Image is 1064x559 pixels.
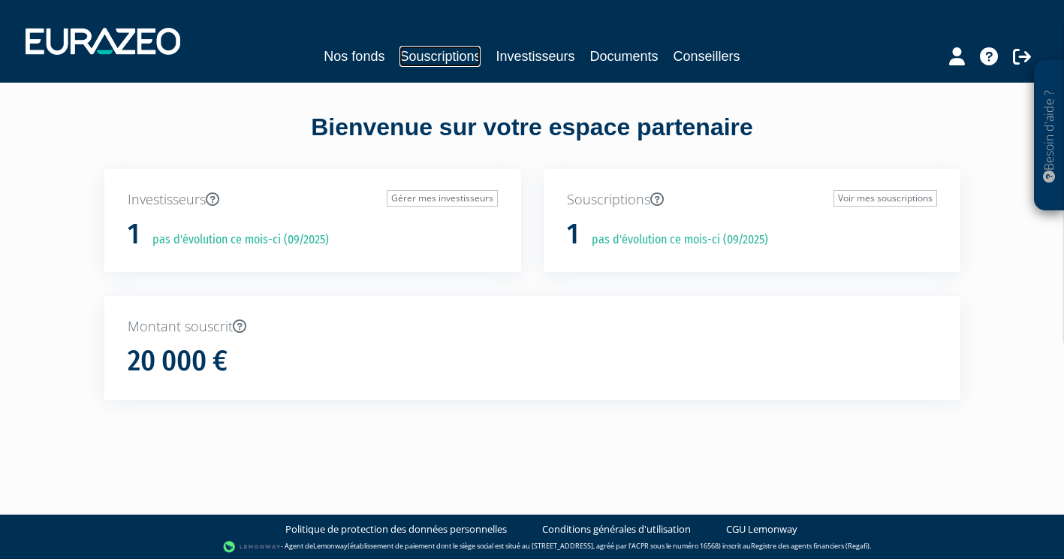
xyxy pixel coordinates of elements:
[313,541,348,551] a: Lemonway
[726,522,797,536] a: CGU Lemonway
[26,28,180,55] img: 1732889491-logotype_eurazeo_blanc_rvb.png
[15,539,1049,554] div: - Agent de (établissement de paiement dont le siège social est situé au [STREET_ADDRESS], agréé p...
[751,541,870,551] a: Registre des agents financiers (Regafi)
[581,231,768,249] p: pas d'évolution ce mois-ci (09/2025)
[324,46,384,67] a: Nos fonds
[93,110,972,169] div: Bienvenue sur votre espace partenaire
[142,231,329,249] p: pas d'évolution ce mois-ci (09/2025)
[128,190,498,210] p: Investisseurs
[399,46,481,67] a: Souscriptions
[567,190,937,210] p: Souscriptions
[496,46,574,67] a: Investisseurs
[542,522,691,536] a: Conditions générales d'utilisation
[285,522,507,536] a: Politique de protection des données personnelles
[567,219,579,250] h1: 1
[590,46,659,67] a: Documents
[1041,68,1058,204] p: Besoin d'aide ?
[387,190,498,207] a: Gérer mes investisseurs
[674,46,740,67] a: Conseillers
[128,219,140,250] h1: 1
[223,539,281,554] img: logo-lemonway.png
[833,190,937,207] a: Voir mes souscriptions
[128,317,937,337] p: Montant souscrit
[128,346,228,377] h1: 20 000 €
